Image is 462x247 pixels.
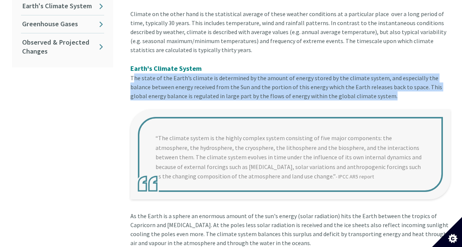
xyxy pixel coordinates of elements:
strong: Earth's Climate System [130,64,202,73]
div: The state of the Earth’s climate is determined by the amount of energy stored by the climate syst... [130,73,450,109]
a: Observed & Projected Changes [21,33,104,60]
a: Greenhouse Gases [21,15,104,33]
button: Set cookie preferences [432,217,462,247]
